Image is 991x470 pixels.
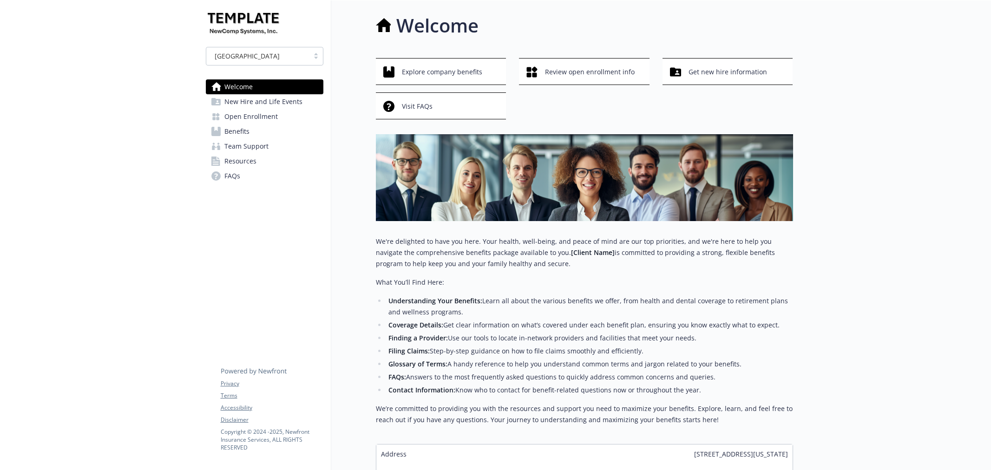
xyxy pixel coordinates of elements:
[221,379,323,388] a: Privacy
[388,359,447,368] strong: Glossary of Terms:
[381,449,407,459] span: Address
[221,404,323,412] a: Accessibility
[224,79,253,94] span: Welcome
[224,109,278,124] span: Open Enrollment
[388,385,455,394] strong: Contact Information:
[386,333,793,344] li: Use our tools to locate in-network providers and facilities that meet your needs.
[206,154,323,169] a: Resources
[376,92,506,119] button: Visit FAQs
[376,58,506,85] button: Explore company benefits
[224,154,256,169] span: Resources
[376,403,793,425] p: We’re committed to providing you with the resources and support you need to maximize your benefit...
[224,139,269,154] span: Team Support
[694,449,788,459] span: [STREET_ADDRESS][US_STATE]
[206,94,323,109] a: New Hire and Life Events
[519,58,650,85] button: Review open enrollment info
[206,109,323,124] a: Open Enrollment
[224,169,240,183] span: FAQs
[221,416,323,424] a: Disclaimer
[211,51,304,61] span: [GEOGRAPHIC_DATA]
[571,248,615,257] strong: [Client Name]
[215,51,280,61] span: [GEOGRAPHIC_DATA]
[402,63,482,81] span: Explore company benefits
[388,320,443,329] strong: Coverage Details:
[206,169,323,183] a: FAQs
[402,98,433,115] span: Visit FAQs
[386,295,793,318] li: Learn all about the various benefits we offer, from health and dental coverage to retirement plan...
[386,372,793,383] li: Answers to the most frequently asked questions to quickly address common concerns and queries.
[221,428,323,451] p: Copyright © 2024 - 2025 , Newfront Insurance Services, ALL RIGHTS RESERVED
[206,79,323,94] a: Welcome
[388,296,482,305] strong: Understanding Your Benefits:
[224,124,249,139] span: Benefits
[221,392,323,400] a: Terms
[206,139,323,154] a: Team Support
[663,58,793,85] button: Get new hire information
[689,63,767,81] span: Get new hire information
[388,333,448,342] strong: Finding a Provider:
[545,63,635,81] span: Review open enrollment info
[376,236,793,269] p: We're delighted to have you here. Your health, well-being, and peace of mind are our top prioriti...
[206,124,323,139] a: Benefits
[396,12,479,39] h1: Welcome
[386,359,793,370] li: A handy reference to help you understand common terms and jargon related to your benefits.
[386,346,793,357] li: Step-by-step guidance on how to file claims smoothly and efficiently.
[386,320,793,331] li: Get clear information on what’s covered under each benefit plan, ensuring you know exactly what t...
[388,346,430,355] strong: Filing Claims:
[376,134,793,221] img: overview page banner
[376,277,793,288] p: What You’ll Find Here:
[388,372,406,381] strong: FAQs:
[224,94,302,109] span: New Hire and Life Events
[386,385,793,396] li: Know who to contact for benefit-related questions now or throughout the year.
